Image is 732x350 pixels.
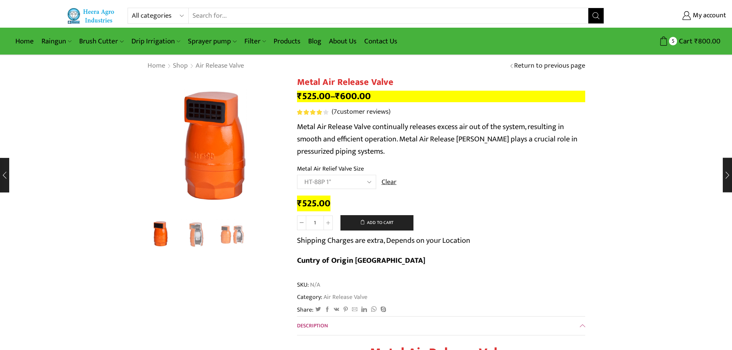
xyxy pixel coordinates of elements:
[297,305,314,314] span: Share:
[297,88,302,104] span: ₹
[304,32,325,50] a: Blog
[297,121,585,158] p: Metal Air Release Valve continually releases excess air out of the system, resulting in smooth an...
[360,32,401,50] a: Contact Us
[147,61,244,71] nav: Breadcrumb
[332,107,390,117] a: (7customer reviews)
[322,292,367,302] a: Air Release Valve
[694,35,720,47] bdi: 800.00
[241,32,270,50] a: Filter
[297,164,364,173] label: Metal Air Relief Valve Size
[195,61,244,71] a: Air Release Valve
[334,106,337,118] span: 7
[297,254,425,267] b: Cuntry of Origin [GEOGRAPHIC_DATA]
[181,219,212,250] li: 2 / 3
[335,88,371,104] bdi: 600.00
[309,280,320,289] span: N/A
[297,293,367,302] span: Category:
[297,196,302,211] span: ₹
[514,61,585,71] a: Return to previous page
[216,219,248,250] li: 3 / 3
[297,88,330,104] bdi: 525.00
[691,11,726,21] span: My account
[173,61,188,71] a: Shop
[147,61,166,71] a: Home
[216,219,248,251] a: 3
[270,32,304,50] a: Products
[297,280,585,289] span: SKU:
[677,36,692,46] span: Cart
[297,321,328,330] span: Description
[325,32,360,50] a: About Us
[297,77,585,88] h1: Metal Air Release Valve
[147,77,285,215] div: 1 / 3
[297,91,585,102] p: –
[189,8,589,23] input: Search for...
[297,109,328,115] div: Rated 4.14 out of 5
[297,317,585,335] a: Description
[616,9,726,23] a: My account
[297,109,330,115] span: 7
[669,37,677,45] span: 5
[145,219,177,250] li: 1 / 3
[694,35,698,47] span: ₹
[75,32,127,50] a: Brush Cutter
[588,8,604,23] button: Search button
[145,218,177,250] img: Metal Air Release Valve
[181,219,212,251] a: 2
[184,32,240,50] a: Sprayer pump
[12,32,38,50] a: Home
[297,196,330,211] bdi: 525.00
[335,88,340,104] span: ₹
[128,32,184,50] a: Drip Irrigation
[340,215,413,231] button: Add to cart
[382,177,397,187] a: Clear options
[38,32,75,50] a: Raingun
[612,34,720,48] a: 5 Cart ₹800.00
[297,234,470,247] p: Shipping Charges are extra, Depends on your Location
[306,216,324,230] input: Product quantity
[297,109,323,115] span: Rated out of 5 based on customer ratings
